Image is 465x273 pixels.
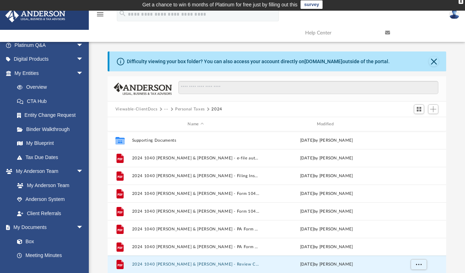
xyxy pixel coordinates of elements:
i: search [119,10,126,17]
div: [DATE] by [PERSON_NAME] [263,226,390,233]
span: arrow_drop_down [76,164,91,179]
div: Get a chance to win 6 months of Platinum for free just by filling out this [142,0,298,9]
a: Entity Change Request [10,108,94,122]
button: Close [429,56,439,66]
a: Tax Due Dates [10,150,94,164]
button: ··· [164,106,169,113]
a: Platinum Q&Aarrow_drop_down [5,38,94,52]
a: CTA Hub [10,94,94,108]
img: User Pic [449,9,460,19]
button: Add [428,104,439,114]
a: Binder Walkthrough [10,122,94,136]
div: [DATE] by [PERSON_NAME] [263,261,390,268]
a: Meeting Minutes [10,249,91,263]
a: Client Referrals [10,206,91,220]
span: arrow_drop_down [76,220,91,235]
button: 2024 1040 [PERSON_NAME] & [PERSON_NAME] - Form 1040-V Payment Voucher.pdf [132,209,259,214]
button: Switch to Grid View [414,104,425,114]
a: My Anderson Teamarrow_drop_down [5,164,91,179]
button: 2024 1040 [PERSON_NAME] & [PERSON_NAME] - PA Form PA-V Payment Voucher.pdf [132,245,259,249]
div: [DATE] by [PERSON_NAME] [263,191,390,197]
a: Digital Productsarrow_drop_down [5,52,94,66]
a: My Blueprint [10,136,91,151]
span: arrow_drop_down [76,52,91,67]
a: [DOMAIN_NAME] [304,59,342,64]
button: 2024 [211,106,222,113]
button: Personal Taxes [175,106,205,113]
div: id [111,121,129,127]
a: survey [301,0,323,9]
button: 2024 1040 [PERSON_NAME] & [PERSON_NAME] - Review Copy.pdf [132,262,259,267]
button: 2024 1040 [PERSON_NAME] & [PERSON_NAME] - Form 1040-ES Estimated Tax Payment.pdf [132,191,259,196]
a: Help Center [300,19,380,47]
button: Viewable-ClientDocs [115,106,157,113]
div: [DATE] by [PERSON_NAME] [263,208,390,215]
button: Supporting Documents [132,138,259,143]
div: [DATE] by [PERSON_NAME] [263,173,390,179]
div: [DATE] by [PERSON_NAME] [263,155,390,162]
a: My Entitiesarrow_drop_down [5,66,94,80]
div: [DATE] by [PERSON_NAME] [263,244,390,250]
button: 2024 1040 [PERSON_NAME] & [PERSON_NAME] - e-file authorization - please sign.pdf [132,156,259,160]
a: My Anderson Team [10,178,87,192]
span: arrow_drop_down [76,38,91,53]
a: Overview [10,80,94,94]
button: More options [411,259,427,270]
div: [DATE] by [PERSON_NAME] [263,137,390,144]
span: arrow_drop_down [76,66,91,81]
i: menu [96,10,104,18]
input: Search files and folders [178,81,438,94]
button: 2024 1040 [PERSON_NAME] & [PERSON_NAME] - Filing Instructions.pdf [132,174,259,178]
a: Anderson System [10,192,91,207]
div: Modified [263,121,390,127]
a: Box [10,234,87,249]
button: 2024 1040 [PERSON_NAME] & [PERSON_NAME] - PA Form 40ES Estimated Tax Payment.pdf [132,227,259,231]
img: Anderson Advisors Platinum Portal [3,9,67,22]
div: Name [131,121,259,127]
div: Difficulty viewing your box folder? You can also access your account directly on outside of the p... [127,58,390,65]
div: id [393,121,443,127]
a: menu [96,13,104,18]
a: My Documentsarrow_drop_down [5,220,91,235]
